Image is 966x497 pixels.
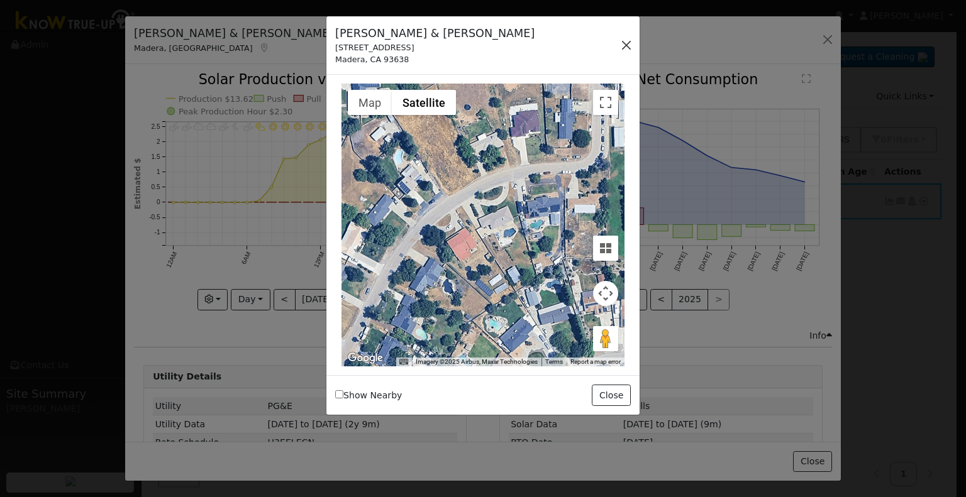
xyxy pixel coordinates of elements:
div: [STREET_ADDRESS] [335,41,535,53]
label: Show Nearby [335,389,402,402]
span: Imagery ©2025 Airbus, Maxar Technologies [416,358,538,365]
a: Open this area in Google Maps (opens a new window) [345,350,386,366]
div: Madera, CA 93638 [335,53,535,65]
a: Terms (opens in new tab) [545,358,563,365]
button: Tilt map [593,236,618,261]
button: Toggle fullscreen view [593,90,618,115]
h5: [PERSON_NAME] & [PERSON_NAME] [335,25,535,41]
input: Show Nearby [335,390,343,398]
button: Show street map [348,90,392,115]
button: Map camera controls [593,281,618,306]
button: Keyboard shortcuts [399,358,408,366]
button: Close [592,385,630,406]
button: Show satellite imagery [392,90,456,115]
button: Drag Pegman onto the map to open Street View [593,326,618,351]
a: Report a map error [570,358,621,365]
img: Google [345,350,386,366]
